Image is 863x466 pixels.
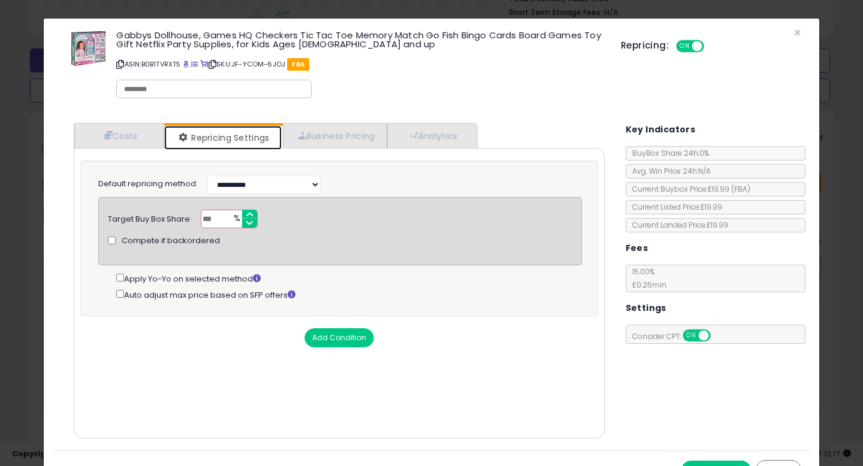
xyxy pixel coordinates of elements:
a: Costs [74,123,164,148]
span: £19.99 [708,184,750,194]
div: Target Buy Box Share: [108,210,192,225]
span: £0.25 min [626,280,666,290]
label: Default repricing method: [98,178,198,190]
span: ON [684,331,699,341]
span: BuyBox Share 24h: 0% [626,148,709,158]
h5: Key Indicators [626,122,696,137]
span: Current Landed Price: £19.99 [626,220,728,230]
div: Auto adjust max price based on SFP offers [116,288,582,301]
img: 51u6eC4+d9L._SL60_.jpg [71,31,106,66]
h5: Fees [626,241,648,256]
a: Analytics [387,123,476,148]
a: Business Pricing [283,123,388,148]
span: Avg. Win Price 24h: N/A [626,166,711,176]
h3: Gabbys Dollhouse, Games HQ Checkers Tic Tac Toe Memory Match Go Fish Bingo Cards Board Games Toy ... [116,31,603,49]
span: % [227,210,246,228]
span: OFF [702,41,722,52]
span: 15.00 % [626,267,666,290]
a: BuyBox page [183,59,189,69]
span: Compete if backordered [122,235,220,247]
a: Repricing Settings [164,126,282,150]
span: ( FBA ) [731,184,750,194]
button: Add Condition [304,328,374,347]
a: All offer listings [191,59,198,69]
span: Current Listed Price: £19.99 [626,202,722,212]
span: Consider CPT: [626,331,726,341]
a: Your listing only [200,59,207,69]
span: ON [677,41,692,52]
p: ASIN: B0B1TVRXT5 | SKU: JF-YCOM-6JOJ [116,55,603,74]
div: Apply Yo-Yo on selected method [116,271,582,285]
span: OFF [708,331,728,341]
h5: Repricing: [621,41,669,50]
span: Current Buybox Price: [626,184,750,194]
span: FBA [287,58,309,71]
span: × [793,24,801,41]
h5: Settings [626,301,666,316]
